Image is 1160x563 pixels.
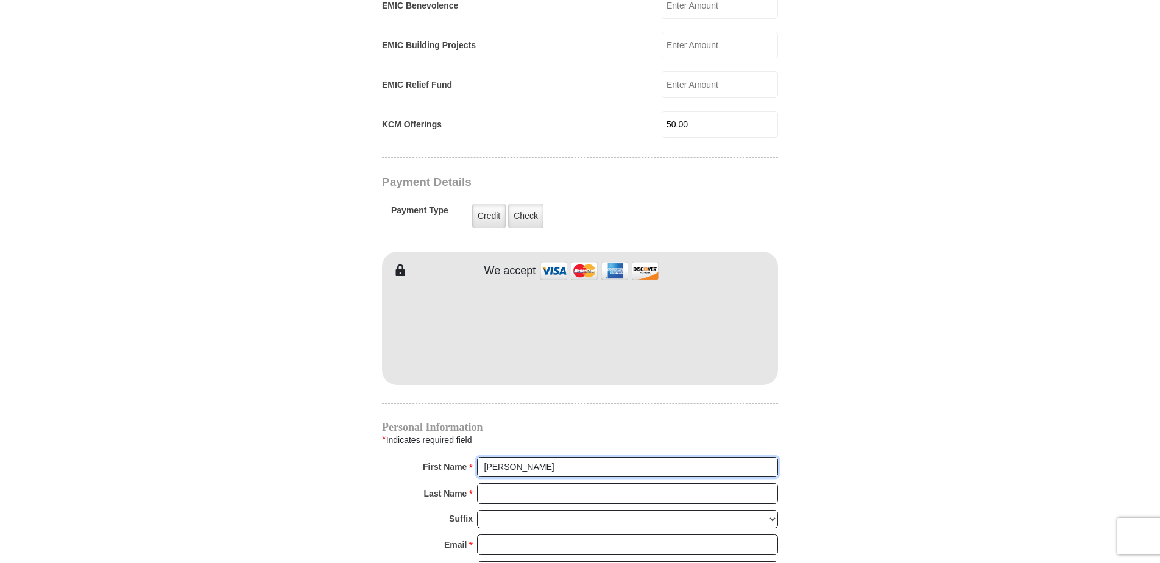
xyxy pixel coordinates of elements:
h5: Payment Type [391,205,448,222]
strong: First Name [423,458,467,475]
div: Indicates required field [382,432,778,448]
label: Check [508,204,543,228]
strong: Email [444,536,467,553]
h4: Personal Information [382,422,778,432]
h4: We accept [484,264,536,278]
label: EMIC Relief Fund [382,79,452,91]
img: credit cards accepted [539,258,660,284]
input: Enter Amount [662,32,778,58]
input: Enter Amount [662,71,778,98]
label: EMIC Building Projects [382,39,476,52]
h3: Payment Details [382,175,693,189]
input: Enter Amount [662,111,778,138]
label: KCM Offerings [382,118,442,131]
label: Credit [472,204,506,228]
strong: Suffix [449,510,473,527]
strong: Last Name [424,485,467,502]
